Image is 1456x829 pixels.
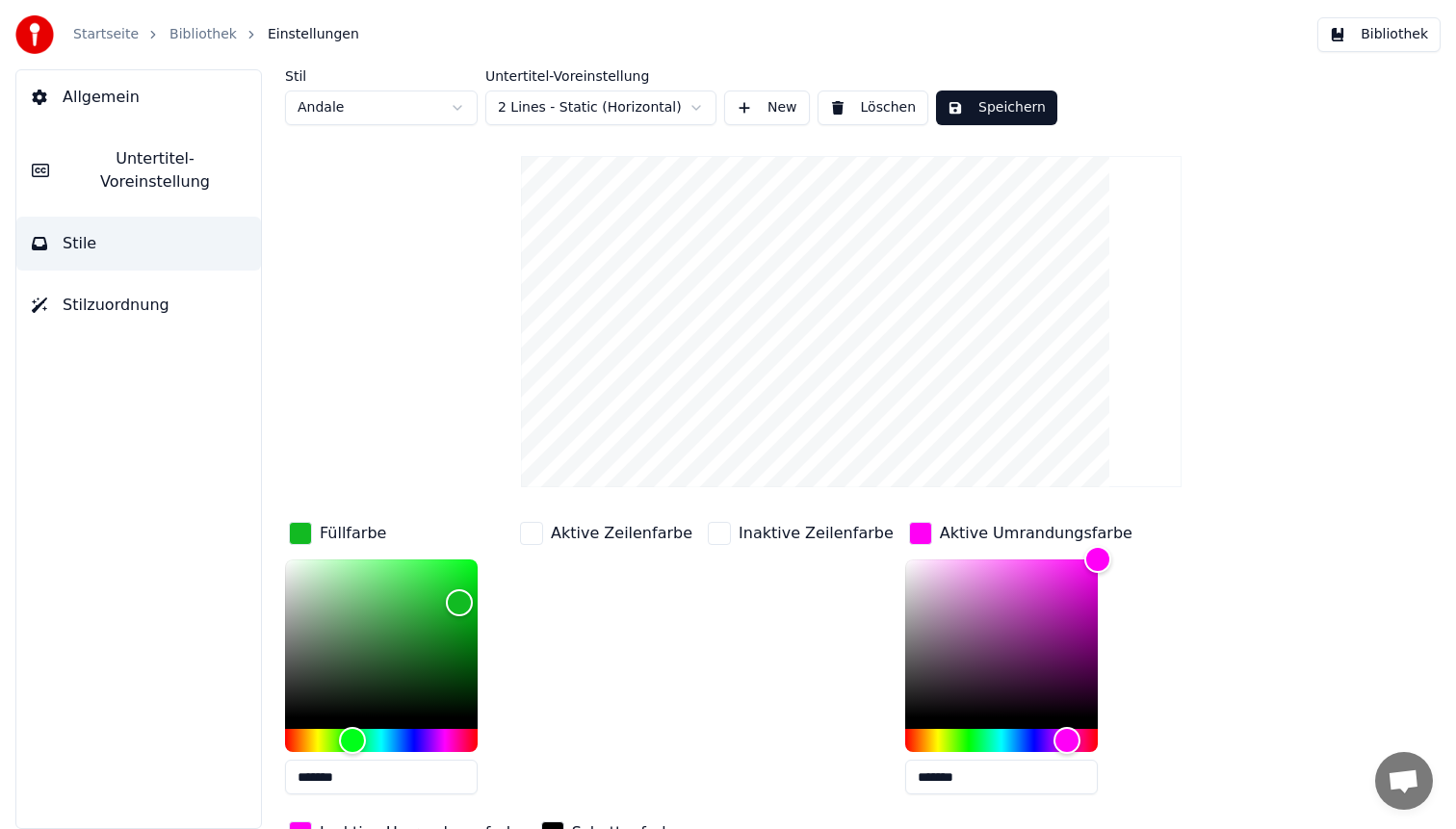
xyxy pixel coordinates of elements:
div: Chat öffnen [1375,752,1433,810]
img: youka [15,15,54,54]
div: Color [285,559,478,717]
div: Hue [905,729,1098,752]
button: Löschen [818,91,928,125]
div: Color [905,559,1098,717]
span: Untertitel-Voreinstellung [65,147,246,194]
button: Stilzuordnung [16,278,261,332]
span: Einstellungen [268,25,359,44]
button: Untertitel-Voreinstellung [16,132,261,209]
div: Aktive Umrandungsfarbe [940,522,1132,545]
button: Bibliothek [1317,17,1441,52]
div: Hue [285,729,478,752]
label: Stil [285,69,478,83]
label: Untertitel-Voreinstellung [485,69,716,83]
span: Stile [63,232,96,255]
a: Startseite [73,25,139,44]
nav: breadcrumb [73,25,359,44]
button: Allgemein [16,70,261,124]
button: Speichern [936,91,1057,125]
span: Stilzuordnung [63,294,169,317]
button: Aktive Umrandungsfarbe [905,518,1136,549]
a: Bibliothek [169,25,237,44]
div: Aktive Zeilenfarbe [551,522,692,545]
div: Füllfarbe [320,522,386,545]
span: Allgemein [63,86,140,109]
button: Stile [16,217,261,271]
button: Inaktive Zeilenfarbe [704,518,897,549]
div: Inaktive Zeilenfarbe [739,522,894,545]
button: Aktive Zeilenfarbe [516,518,696,549]
button: New [724,91,810,125]
button: Füllfarbe [285,518,390,549]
